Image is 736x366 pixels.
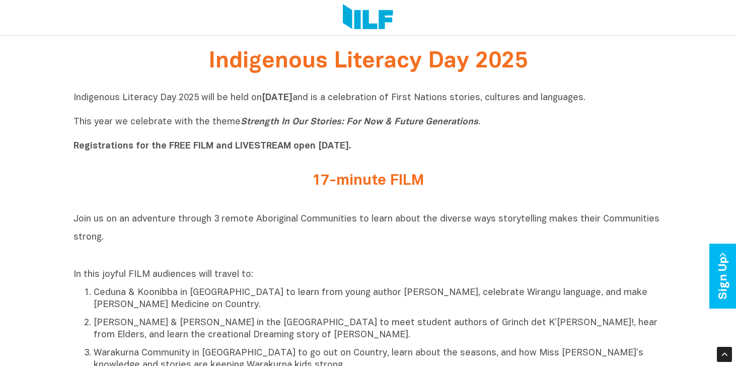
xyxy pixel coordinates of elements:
p: In this joyful FILM audiences will travel to: [73,269,663,281]
img: Logo [343,4,393,31]
i: Strength In Our Stories: For Now & Future Generations [241,118,478,126]
span: Join us on an adventure through 3 remote Aboriginal Communities to learn about the diverse ways s... [73,215,659,242]
p: [PERSON_NAME] & [PERSON_NAME] in the [GEOGRAPHIC_DATA] to meet student authors of Grinch det K’[P... [94,317,663,341]
h2: 17-minute FILM [179,173,557,189]
p: Indigenous Literacy Day 2025 will be held on and is a celebration of First Nations stories, cultu... [73,92,663,153]
span: Indigenous Literacy Day 2025 [208,51,528,72]
p: Ceduna & Koonibba in [GEOGRAPHIC_DATA] to learn from young author [PERSON_NAME], celebrate Wirang... [94,287,663,311]
b: [DATE] [262,94,292,102]
b: Registrations for the FREE FILM and LIVESTREAM open [DATE]. [73,142,351,151]
div: Scroll Back to Top [717,347,732,362]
